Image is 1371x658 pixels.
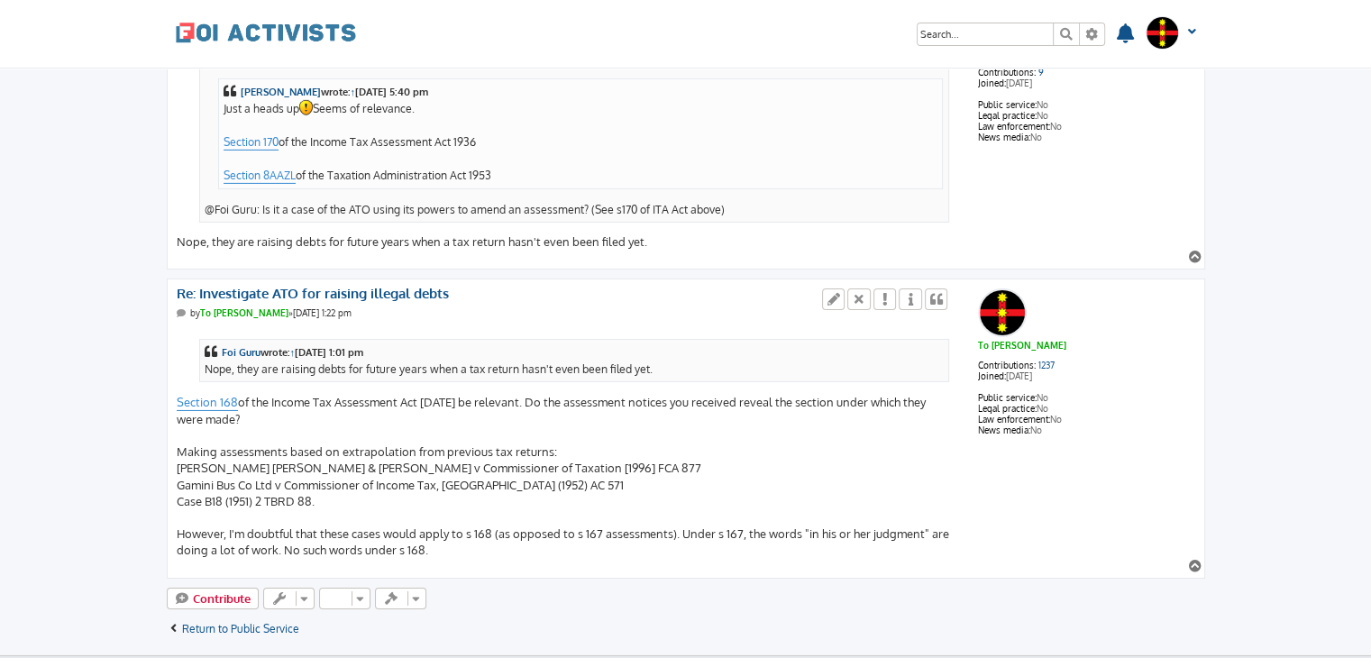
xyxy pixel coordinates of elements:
[290,344,296,361] a: ↑
[1038,360,1055,370] a: 1237
[263,588,315,609] span: Case tools
[205,344,945,361] cite: wrote:
[978,340,1066,351] a: To [PERSON_NAME]
[222,344,260,361] a: Foi Guru
[978,360,1036,370] strong: Contributions:
[978,78,1006,88] strong: Joined:
[978,425,1030,435] strong: News media:
[978,121,1195,132] dd: No
[193,591,251,606] span: Contribute
[167,588,260,609] a: Contribute
[978,370,1195,392] dd: [DATE]
[978,67,1036,78] strong: Contributions:
[177,34,951,251] div: Nope, they are raising debts for future years when a tax return hasn't even been filed yet.
[295,346,363,359] span: [DATE] 1:01 pm
[355,86,428,98] span: [DATE] 5:40 pm
[979,289,1026,336] img: User avatar
[918,23,1053,45] input: Search for keywords
[1038,67,1044,78] a: 9
[978,121,1050,132] strong: Law enforcement:
[200,307,288,318] a: To [PERSON_NAME]
[167,622,300,636] a: Return to Public Service
[177,394,238,411] a: Section 168
[978,403,1037,414] strong: Legal practice:
[205,344,945,377] div: Nope, they are raising debts for future years when a tax return hasn't even been filed yet.
[224,84,938,184] div: Just a heads up Seems of relevance. of the Income Tax Assessment Act 1936 of the Taxation Adminis...
[978,132,1195,142] dd: No
[1146,16,1179,50] img: User avatar
[299,100,313,115] img: Exclamation
[978,132,1030,142] strong: News media:
[978,110,1037,121] strong: Legal practice:
[978,392,1195,403] dd: No
[978,403,1195,414] dd: No
[293,307,352,318] time: [DATE] 1:22 pm
[978,414,1195,425] dd: No
[375,588,426,609] span: Quick-mod tools
[978,99,1037,110] strong: Public service:
[182,622,299,635] span: Return to Public Service
[224,167,296,184] a: Section 8AAZL
[224,84,938,100] cite: wrote:
[319,588,370,609] span: Display and sorting options
[978,99,1195,110] dd: No
[205,50,945,216] div: @Foi Guru: Is it a case of the ATO using its powers to amend an assessment? (See s170 of ITA Act ...
[190,307,293,318] span: by »
[978,370,1006,381] strong: Joined:
[978,414,1050,425] strong: Law enforcement:
[978,425,1195,435] dd: No
[177,328,951,560] div: of the Income Tax Assessment Act [DATE] be relevant. Do the assessment notices you received revea...
[978,78,1195,99] dd: [DATE]
[351,84,356,100] a: ↑
[176,9,356,56] a: FOI Activists
[177,286,449,303] a: Re: Investigate ATO for raising illegal debts
[978,392,1037,403] strong: Public service:
[224,133,279,151] a: Section 170
[241,84,321,100] a: [PERSON_NAME]
[978,110,1195,121] dd: No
